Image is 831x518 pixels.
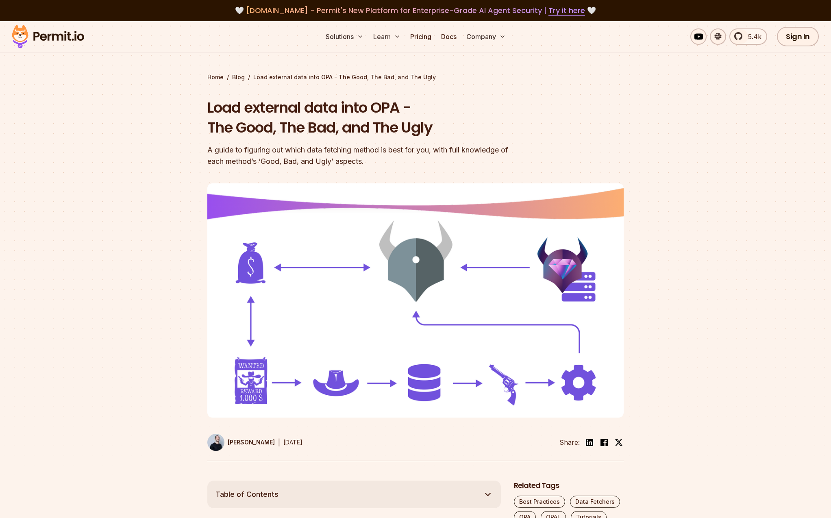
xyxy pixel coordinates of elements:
[207,73,224,81] a: Home
[514,481,624,491] h2: Related Tags
[585,437,594,447] img: linkedin
[514,496,565,508] a: Best Practices
[570,496,620,508] a: Data Fetchers
[207,73,624,81] div: / /
[370,28,404,45] button: Learn
[278,437,280,447] div: |
[228,438,275,446] p: [PERSON_NAME]
[207,183,624,418] img: Load external data into OPA - The Good, The Bad, and The Ugly
[283,439,302,446] time: [DATE]
[599,437,609,447] img: facebook
[438,28,460,45] a: Docs
[559,437,580,447] li: Share:
[548,5,585,16] a: Try it here
[207,481,501,508] button: Table of Contents
[215,489,278,500] span: Table of Contents
[232,73,245,81] a: Blog
[407,28,435,45] a: Pricing
[322,28,367,45] button: Solutions
[20,5,811,16] div: 🤍 🤍
[463,28,509,45] button: Company
[729,28,767,45] a: 5.4k
[207,98,520,138] h1: Load external data into OPA - The Good, The Bad, and The Ugly
[207,434,224,451] img: Oded Ben David
[777,27,819,46] a: Sign In
[743,32,761,41] span: 5.4k
[246,5,585,15] span: [DOMAIN_NAME] - Permit's New Platform for Enterprise-Grade AI Agent Security |
[615,438,623,446] img: twitter
[207,144,520,167] div: A guide to figuring out which data fetching method is best for you, with full knowledge of each m...
[8,23,88,50] img: Permit logo
[207,434,275,451] a: [PERSON_NAME]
